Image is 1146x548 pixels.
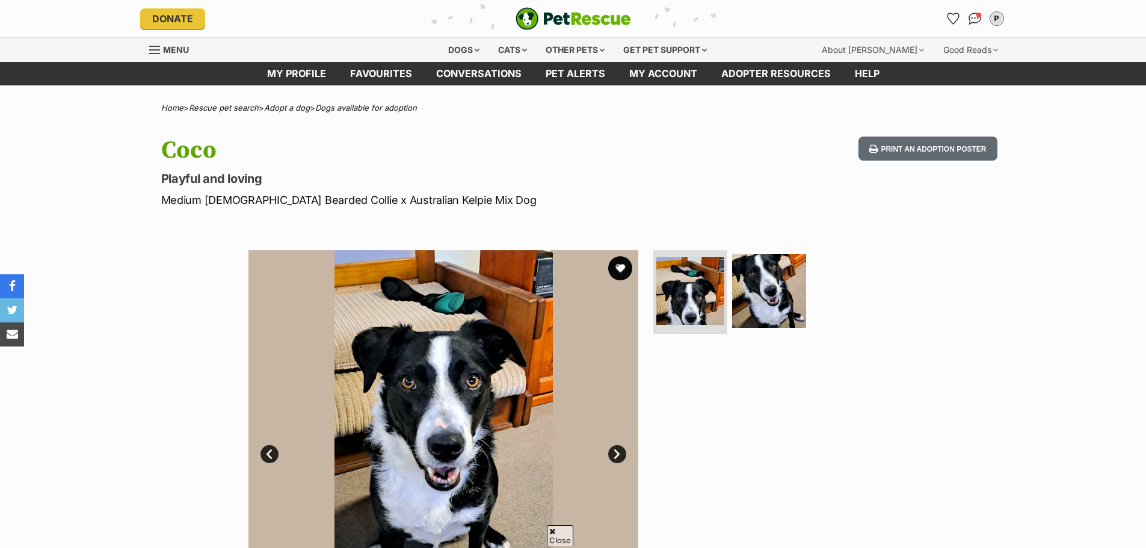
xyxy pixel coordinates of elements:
[255,62,338,85] a: My profile
[131,103,1015,112] div: > > >
[813,38,932,62] div: About [PERSON_NAME]
[709,62,843,85] a: Adopter resources
[140,8,205,29] a: Donate
[440,38,488,62] div: Dogs
[490,38,535,62] div: Cats
[617,62,709,85] a: My account
[516,7,631,30] a: PetRescue
[858,137,997,161] button: Print an adoption poster
[843,62,892,85] a: Help
[161,170,670,187] p: Playful and loving
[534,62,617,85] a: Pet alerts
[537,38,613,62] div: Other pets
[732,254,806,328] img: Photo of Coco
[991,13,1003,25] div: P
[264,103,310,112] a: Adopt a dog
[260,445,279,463] a: Prev
[424,62,534,85] a: conversations
[969,13,981,25] img: chat-41dd97257d64d25036548639549fe6c8038ab92f7586957e7f3b1b290dea8141.svg
[315,103,417,112] a: Dogs available for adoption
[161,137,670,164] h1: Coco
[935,38,1006,62] div: Good Reads
[161,192,670,208] p: Medium [DEMOGRAPHIC_DATA] Bearded Collie x Australian Kelpie Mix Dog
[338,62,424,85] a: Favourites
[944,9,963,28] a: Favourites
[656,257,724,325] img: Photo of Coco
[608,256,632,280] button: favourite
[516,7,631,30] img: logo-e224e6f780fb5917bec1dbf3a21bbac754714ae5b6737aabdf751b685950b380.svg
[547,525,573,546] span: Close
[966,9,985,28] a: Conversations
[615,38,715,62] div: Get pet support
[987,9,1006,28] button: My account
[163,45,189,55] span: Menu
[608,445,626,463] a: Next
[944,9,1006,28] ul: Account quick links
[189,103,259,112] a: Rescue pet search
[149,38,197,60] a: Menu
[161,103,183,112] a: Home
